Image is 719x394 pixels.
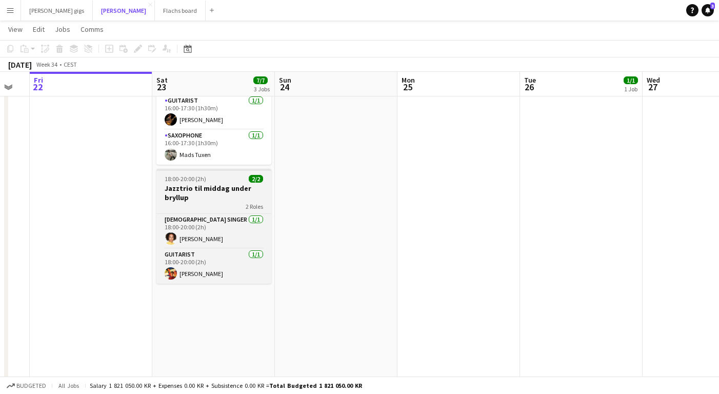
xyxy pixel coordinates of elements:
[56,382,81,389] span: All jobs
[21,1,93,21] button: [PERSON_NAME] gigs
[277,81,291,93] span: 24
[76,23,108,36] a: Comms
[33,25,45,34] span: Edit
[55,25,70,34] span: Jobs
[8,25,23,34] span: View
[90,382,362,389] div: Salary 1 821 050.00 KR + Expenses 0.00 KR + Subsistence 0.00 KR =
[269,382,362,389] span: Total Budgeted 1 821 050.00 KR
[156,214,271,249] app-card-role: [DEMOGRAPHIC_DATA] Singer1/118:00-20:00 (2h)[PERSON_NAME]
[4,23,27,36] a: View
[156,249,271,284] app-card-role: Guitarist1/118:00-20:00 (2h)[PERSON_NAME]
[645,81,660,93] span: 27
[702,4,714,16] a: 3
[156,184,271,202] h3: Jazztrio til middag under bryllup
[156,95,271,130] app-card-role: Guitarist1/116:00-17:30 (1h30m)[PERSON_NAME]
[624,85,637,93] div: 1 Job
[254,85,270,93] div: 3 Jobs
[93,1,155,21] button: [PERSON_NAME]
[523,81,536,93] span: 26
[156,50,271,165] app-job-card: 16:00-17:30 (1h30m)2/2Saxofonist til Bryllupsreception2 RolesGuitarist1/116:00-17:30 (1h30m)[PERS...
[165,175,206,183] span: 18:00-20:00 (2h)
[624,76,638,84] span: 1/1
[29,23,49,36] a: Edit
[51,23,74,36] a: Jobs
[34,75,43,85] span: Fri
[34,61,59,68] span: Week 34
[402,75,415,85] span: Mon
[253,76,268,84] span: 7/7
[81,25,104,34] span: Comms
[155,81,168,93] span: 23
[156,130,271,165] app-card-role: Saxophone1/116:00-17:30 (1h30m)Mads Tuxen
[16,382,46,389] span: Budgeted
[710,3,715,9] span: 3
[279,75,291,85] span: Sun
[155,1,206,21] button: Flachs board
[64,61,77,68] div: CEST
[524,75,536,85] span: Tue
[246,203,263,210] span: 2 Roles
[647,75,660,85] span: Wed
[5,380,48,391] button: Budgeted
[32,81,43,93] span: 22
[156,75,168,85] span: Sat
[249,175,263,183] span: 2/2
[400,81,415,93] span: 25
[156,169,271,284] app-job-card: 18:00-20:00 (2h)2/2Jazztrio til middag under bryllup2 Roles[DEMOGRAPHIC_DATA] Singer1/118:00-20:0...
[8,60,32,70] div: [DATE]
